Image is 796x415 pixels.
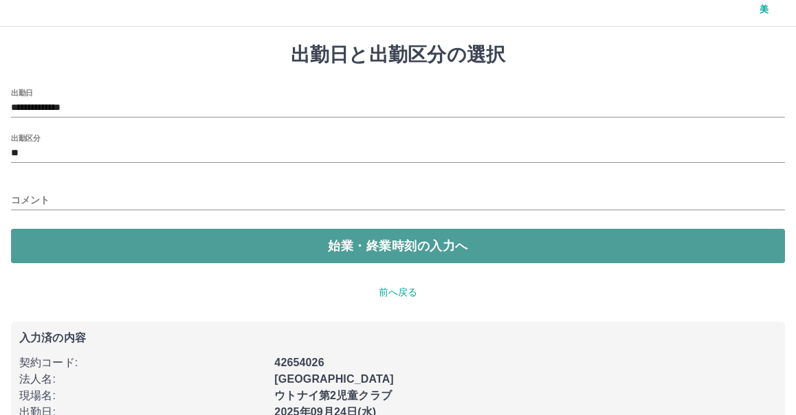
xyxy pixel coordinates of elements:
[19,355,266,371] p: 契約コード :
[11,229,785,263] button: 始業・終業時刻の入力へ
[19,371,266,388] p: 法人名 :
[19,333,777,344] p: 入力済の内容
[11,285,785,300] p: 前へ戻る
[11,87,33,98] label: 出勤日
[274,373,394,385] b: [GEOGRAPHIC_DATA]
[11,133,40,143] label: 出勤区分
[274,390,392,401] b: ウトナイ第2児童クラブ
[274,357,324,368] b: 42654026
[19,388,266,404] p: 現場名 :
[11,43,785,67] h1: 出勤日と出勤区分の選択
